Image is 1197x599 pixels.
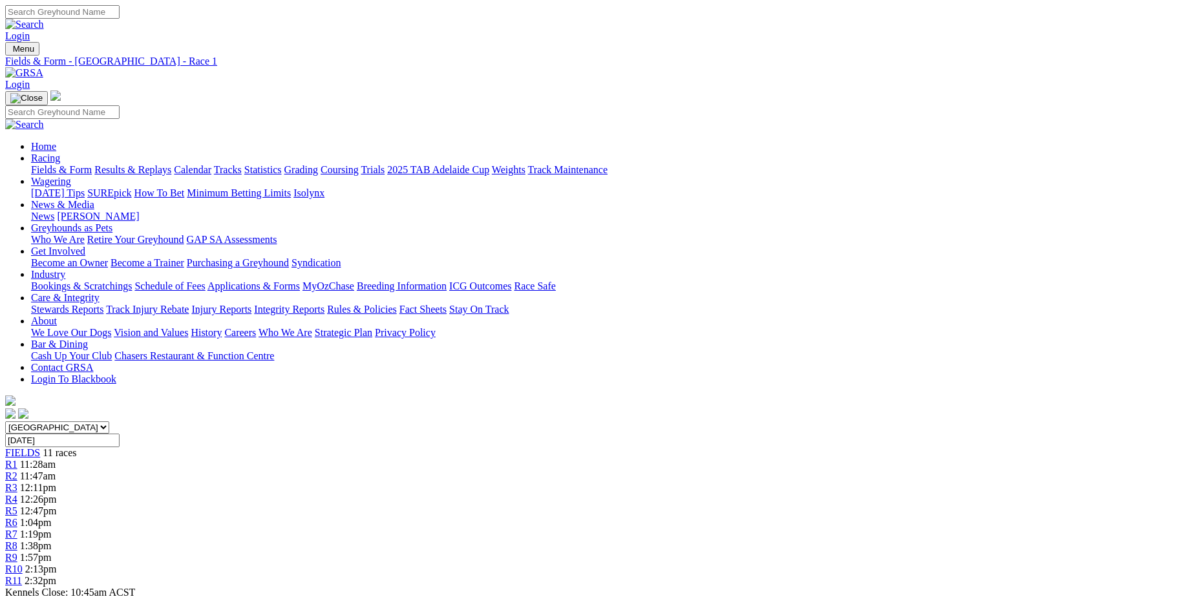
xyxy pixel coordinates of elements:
img: Close [10,93,43,103]
a: 2025 TAB Adelaide Cup [387,164,489,175]
button: Toggle navigation [5,42,39,56]
input: Search [5,105,120,119]
a: ICG Outcomes [449,280,511,291]
a: Cash Up Your Club [31,350,112,361]
a: Injury Reports [191,304,251,315]
a: Trials [361,164,385,175]
a: MyOzChase [302,280,354,291]
a: Track Injury Rebate [106,304,189,315]
a: We Love Our Dogs [31,327,111,338]
a: Strategic Plan [315,327,372,338]
a: Login To Blackbook [31,373,116,384]
input: Search [5,5,120,19]
a: Fields & Form [31,164,92,175]
div: Get Involved [31,257,1192,269]
div: Racing [31,164,1192,176]
a: FIELDS [5,447,40,458]
div: Industry [31,280,1192,292]
div: Greyhounds as Pets [31,234,1192,246]
a: Calendar [174,164,211,175]
a: Racing [31,152,60,163]
a: Privacy Policy [375,327,436,338]
a: Home [31,141,56,152]
span: 2:32pm [25,575,56,586]
a: History [191,327,222,338]
img: facebook.svg [5,408,16,419]
a: Stewards Reports [31,304,103,315]
img: Search [5,119,44,131]
a: R8 [5,540,17,551]
a: R10 [5,563,23,574]
a: R9 [5,552,17,563]
a: Careers [224,327,256,338]
span: R6 [5,517,17,528]
a: [DATE] Tips [31,187,85,198]
a: Purchasing a Greyhound [187,257,289,268]
a: Breeding Information [357,280,447,291]
a: Integrity Reports [254,304,324,315]
a: News & Media [31,199,94,210]
a: Bar & Dining [31,339,88,350]
a: R5 [5,505,17,516]
a: About [31,315,57,326]
img: GRSA [5,67,43,79]
a: Become an Owner [31,257,108,268]
span: Menu [13,44,34,54]
input: Select date [5,434,120,447]
a: Rules & Policies [327,304,397,315]
img: Search [5,19,44,30]
a: Tracks [214,164,242,175]
a: R3 [5,482,17,493]
div: About [31,327,1192,339]
a: Weights [492,164,525,175]
a: Schedule of Fees [134,280,205,291]
a: Grading [284,164,318,175]
a: Login [5,79,30,90]
a: Bookings & Scratchings [31,280,132,291]
a: Vision and Values [114,327,188,338]
a: R11 [5,575,22,586]
a: R7 [5,529,17,540]
img: twitter.svg [18,408,28,419]
span: Kennels Close: 10:45am ACST [5,587,135,598]
a: Isolynx [293,187,324,198]
span: 1:04pm [20,517,52,528]
a: Retire Your Greyhound [87,234,184,245]
a: R4 [5,494,17,505]
span: 2:13pm [25,563,57,574]
a: Chasers Restaurant & Function Centre [114,350,274,361]
span: 11:28am [20,459,56,470]
span: 1:38pm [20,540,52,551]
a: Race Safe [514,280,555,291]
a: Login [5,30,30,41]
a: R1 [5,459,17,470]
span: 1:57pm [20,552,52,563]
a: Minimum Betting Limits [187,187,291,198]
a: [PERSON_NAME] [57,211,139,222]
a: R2 [5,470,17,481]
a: SUREpick [87,187,131,198]
a: Stay On Track [449,304,509,315]
a: Coursing [321,164,359,175]
span: 12:11pm [20,482,56,493]
a: Who We Are [31,234,85,245]
div: Care & Integrity [31,304,1192,315]
img: logo-grsa-white.png [50,90,61,101]
div: Bar & Dining [31,350,1192,362]
a: Track Maintenance [528,164,608,175]
a: Industry [31,269,65,280]
a: Wagering [31,176,71,187]
a: Who We Are [259,327,312,338]
a: Get Involved [31,246,85,257]
span: 11:47am [20,470,56,481]
a: News [31,211,54,222]
div: News & Media [31,211,1192,222]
